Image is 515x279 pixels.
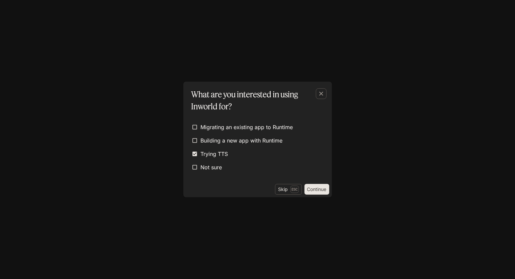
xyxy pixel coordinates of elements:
[305,184,329,195] button: Continue
[201,150,228,158] span: Trying TTS
[201,163,222,171] span: Not sure
[290,186,299,193] p: Esc
[191,88,321,112] p: What are you interested in using Inworld for?
[275,184,302,195] button: SkipEsc
[201,123,293,131] span: Migrating an existing app to Runtime
[201,136,283,145] span: Building a new app with Runtime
